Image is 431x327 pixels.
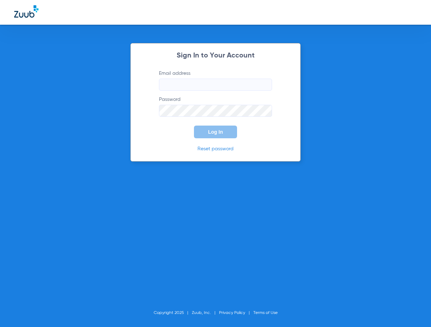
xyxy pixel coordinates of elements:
[159,70,272,91] label: Email address
[148,52,283,59] h2: Sign In to Your Account
[219,311,245,315] a: Privacy Policy
[159,105,272,117] input: Password
[194,126,237,138] button: Log In
[192,309,219,316] li: Zuub, Inc.
[154,309,192,316] li: Copyright 2025
[197,146,234,151] a: Reset password
[159,96,272,117] label: Password
[208,129,223,135] span: Log In
[253,311,278,315] a: Terms of Use
[159,79,272,91] input: Email address
[14,5,39,18] img: Zuub Logo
